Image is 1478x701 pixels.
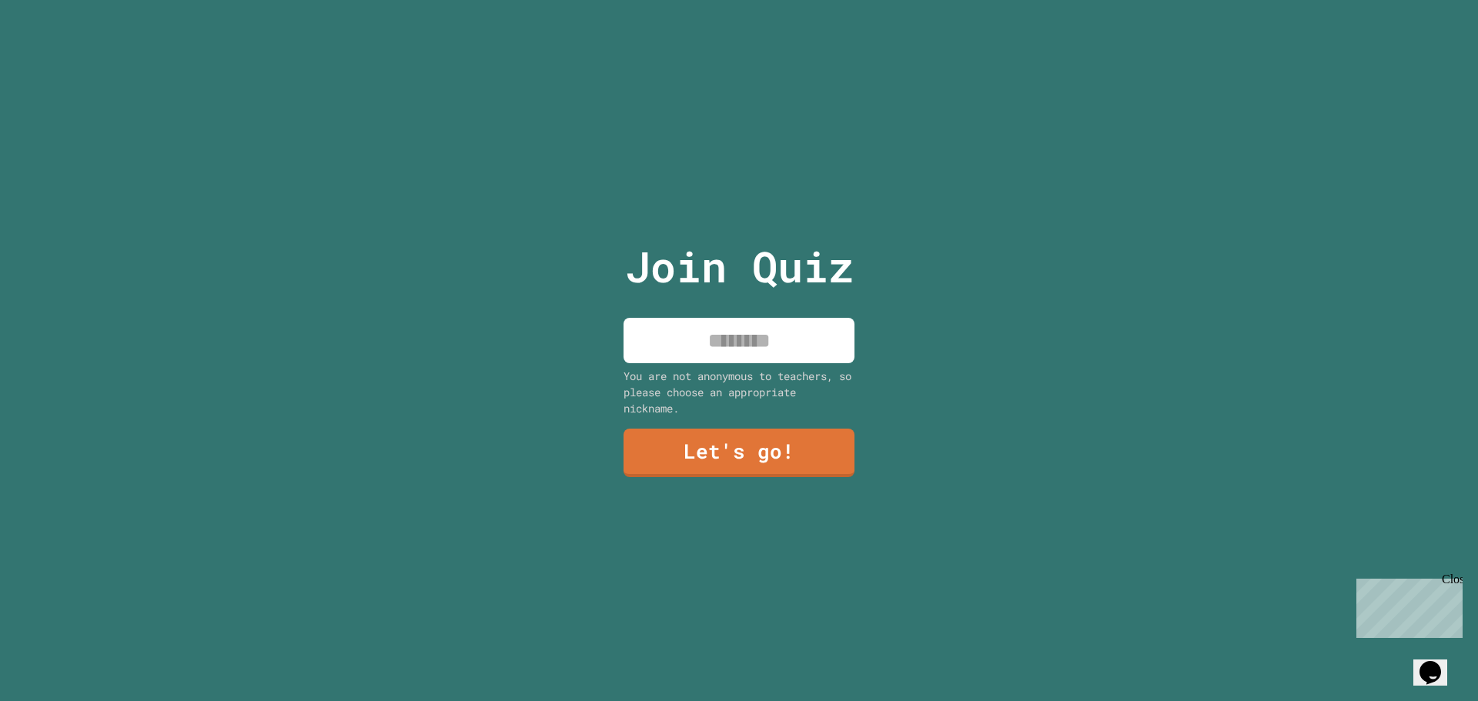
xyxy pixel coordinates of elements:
[624,368,854,416] div: You are not anonymous to teachers, so please choose an appropriate nickname.
[1413,639,1463,686] iframe: chat widget
[6,6,106,98] div: Chat with us now!Close
[1350,572,1463,638] iframe: chat widget
[625,235,854,299] p: Join Quiz
[624,429,854,477] a: Let's go!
